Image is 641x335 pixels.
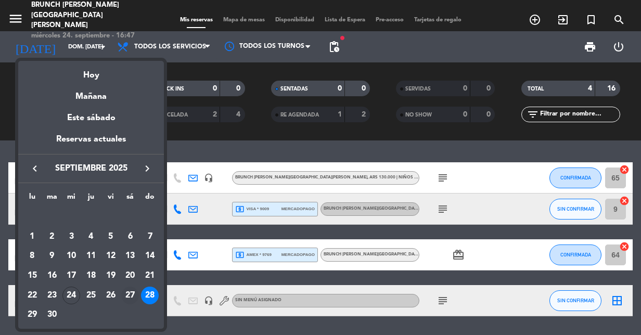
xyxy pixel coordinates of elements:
[44,162,138,175] span: septiembre 2025
[140,191,160,207] th: domingo
[42,246,62,266] td: 9 de septiembre de 2025
[141,267,159,285] div: 21
[121,286,140,305] td: 27 de septiembre de 2025
[61,266,81,286] td: 17 de septiembre de 2025
[22,266,42,286] td: 15 de septiembre de 2025
[23,306,41,324] div: 29
[140,227,160,247] td: 7 de septiembre de 2025
[121,267,139,285] div: 20
[61,286,81,305] td: 24 de septiembre de 2025
[141,287,159,304] div: 28
[22,227,42,247] td: 1 de septiembre de 2025
[18,133,164,154] div: Reservas actuales
[61,246,81,266] td: 10 de septiembre de 2025
[121,191,140,207] th: sábado
[22,246,42,266] td: 8 de septiembre de 2025
[43,287,61,304] div: 23
[82,228,100,246] div: 4
[22,207,160,227] td: SEP.
[140,266,160,286] td: 21 de septiembre de 2025
[42,286,62,305] td: 23 de septiembre de 2025
[81,191,101,207] th: jueves
[141,247,159,265] div: 14
[101,266,121,286] td: 19 de septiembre de 2025
[22,286,42,305] td: 22 de septiembre de 2025
[82,287,100,304] div: 25
[121,266,140,286] td: 20 de septiembre de 2025
[43,306,61,324] div: 30
[61,191,81,207] th: miércoles
[42,305,62,325] td: 30 de septiembre de 2025
[29,162,41,175] i: keyboard_arrow_left
[81,246,101,266] td: 11 de septiembre de 2025
[23,247,41,265] div: 8
[121,228,139,246] div: 6
[62,267,80,285] div: 17
[81,266,101,286] td: 18 de septiembre de 2025
[22,191,42,207] th: lunes
[101,286,121,305] td: 26 de septiembre de 2025
[61,227,81,247] td: 3 de septiembre de 2025
[101,246,121,266] td: 12 de septiembre de 2025
[101,191,121,207] th: viernes
[62,247,80,265] div: 10
[42,266,62,286] td: 16 de septiembre de 2025
[81,286,101,305] td: 25 de septiembre de 2025
[25,162,44,175] button: keyboard_arrow_left
[121,247,139,265] div: 13
[18,104,164,133] div: Este sábado
[23,228,41,246] div: 1
[121,227,140,247] td: 6 de septiembre de 2025
[140,286,160,305] td: 28 de septiembre de 2025
[23,267,41,285] div: 15
[82,247,100,265] div: 11
[138,162,157,175] button: keyboard_arrow_right
[62,228,80,246] div: 3
[102,228,120,246] div: 5
[18,61,164,82] div: Hoy
[62,287,80,304] div: 24
[102,267,120,285] div: 19
[101,227,121,247] td: 5 de septiembre de 2025
[102,287,120,304] div: 26
[121,246,140,266] td: 13 de septiembre de 2025
[140,246,160,266] td: 14 de septiembre de 2025
[82,267,100,285] div: 18
[141,228,159,246] div: 7
[121,287,139,304] div: 27
[141,162,153,175] i: keyboard_arrow_right
[42,227,62,247] td: 2 de septiembre de 2025
[43,247,61,265] div: 9
[102,247,120,265] div: 12
[43,267,61,285] div: 16
[43,228,61,246] div: 2
[18,82,164,104] div: Mañana
[42,191,62,207] th: martes
[22,305,42,325] td: 29 de septiembre de 2025
[23,287,41,304] div: 22
[81,227,101,247] td: 4 de septiembre de 2025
